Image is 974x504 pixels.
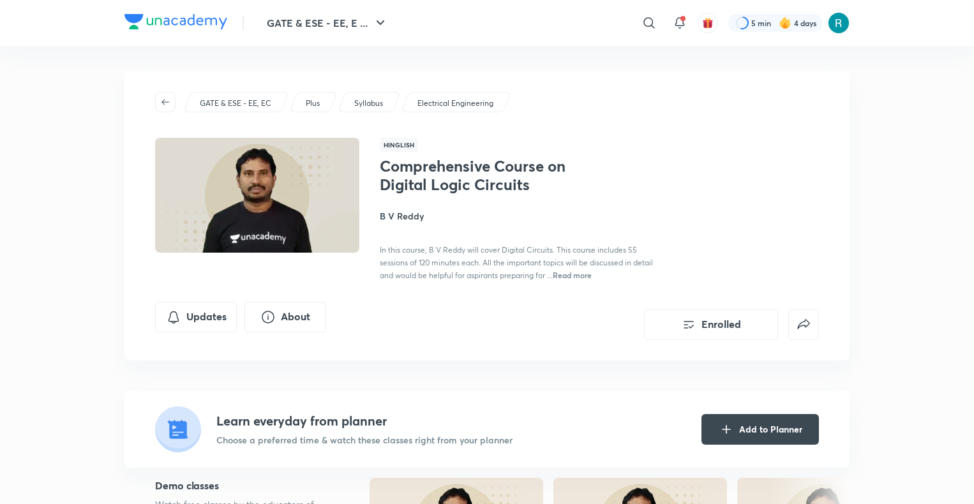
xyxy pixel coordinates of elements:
[153,137,361,254] img: Thumbnail
[416,98,496,109] a: Electrical Engineering
[380,245,653,280] span: In this course, B V Reddy will cover Digital Circuits. This course includes 55 sessions of 120 mi...
[352,98,386,109] a: Syllabus
[553,270,592,280] span: Read more
[216,411,513,431] h4: Learn everyday from planner
[779,17,791,29] img: streak
[304,98,322,109] a: Plus
[124,14,227,33] a: Company Logo
[417,98,493,109] p: Electrical Engineering
[216,433,513,447] p: Choose a preferred time & watch these classes right from your planner
[702,17,714,29] img: avatar
[354,98,383,109] p: Syllabus
[380,138,418,152] span: Hinglish
[259,10,396,36] button: GATE & ESE - EE, E ...
[380,157,588,194] h1: Comprehensive Course on Digital Logic Circuits
[701,414,819,445] button: Add to Planner
[124,14,227,29] img: Company Logo
[788,309,819,340] button: false
[155,478,329,493] h5: Demo classes
[244,302,326,332] button: About
[306,98,320,109] p: Plus
[198,98,274,109] a: GATE & ESE - EE, EC
[380,209,666,223] h4: B V Reddy
[155,302,237,332] button: Updates
[698,13,718,33] button: avatar
[644,309,778,340] button: Enrolled
[828,12,850,34] img: AaDeeTri
[200,98,271,109] p: GATE & ESE - EE, EC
